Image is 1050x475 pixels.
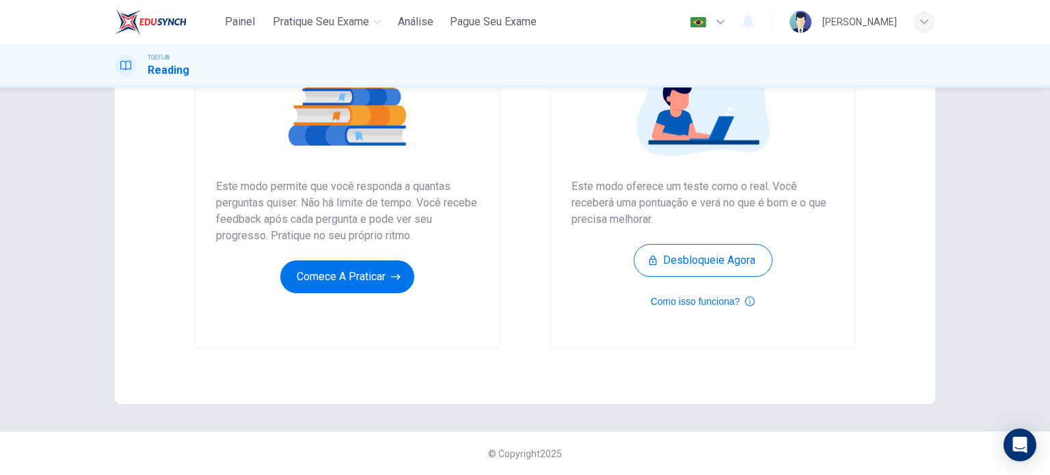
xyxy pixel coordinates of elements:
[398,14,433,30] span: Análise
[651,293,755,310] button: Como isso funciona?
[1004,429,1036,461] div: Open Intercom Messenger
[148,53,170,62] span: TOEFL®
[392,10,439,34] button: Análise
[822,14,897,30] div: [PERSON_NAME]
[267,10,387,34] button: Pratique seu exame
[216,178,479,244] span: Este modo permite que você responda a quantas perguntas quiser. Não há limite de tempo. Você rece...
[218,10,262,34] button: Painel
[690,17,707,27] img: pt
[280,260,414,293] button: Comece a praticar
[225,14,255,30] span: Painel
[571,178,834,228] span: Este modo oferece um teste como o real. Você receberá uma pontuação e verá no que é bom e o que p...
[273,14,369,30] span: Pratique seu exame
[115,8,218,36] a: EduSynch logo
[634,244,772,277] button: Desbloqueie agora
[115,8,187,36] img: EduSynch logo
[488,448,562,459] span: © Copyright 2025
[790,11,811,33] img: Profile picture
[148,62,189,79] h1: Reading
[450,14,537,30] span: Pague Seu Exame
[444,10,542,34] button: Pague Seu Exame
